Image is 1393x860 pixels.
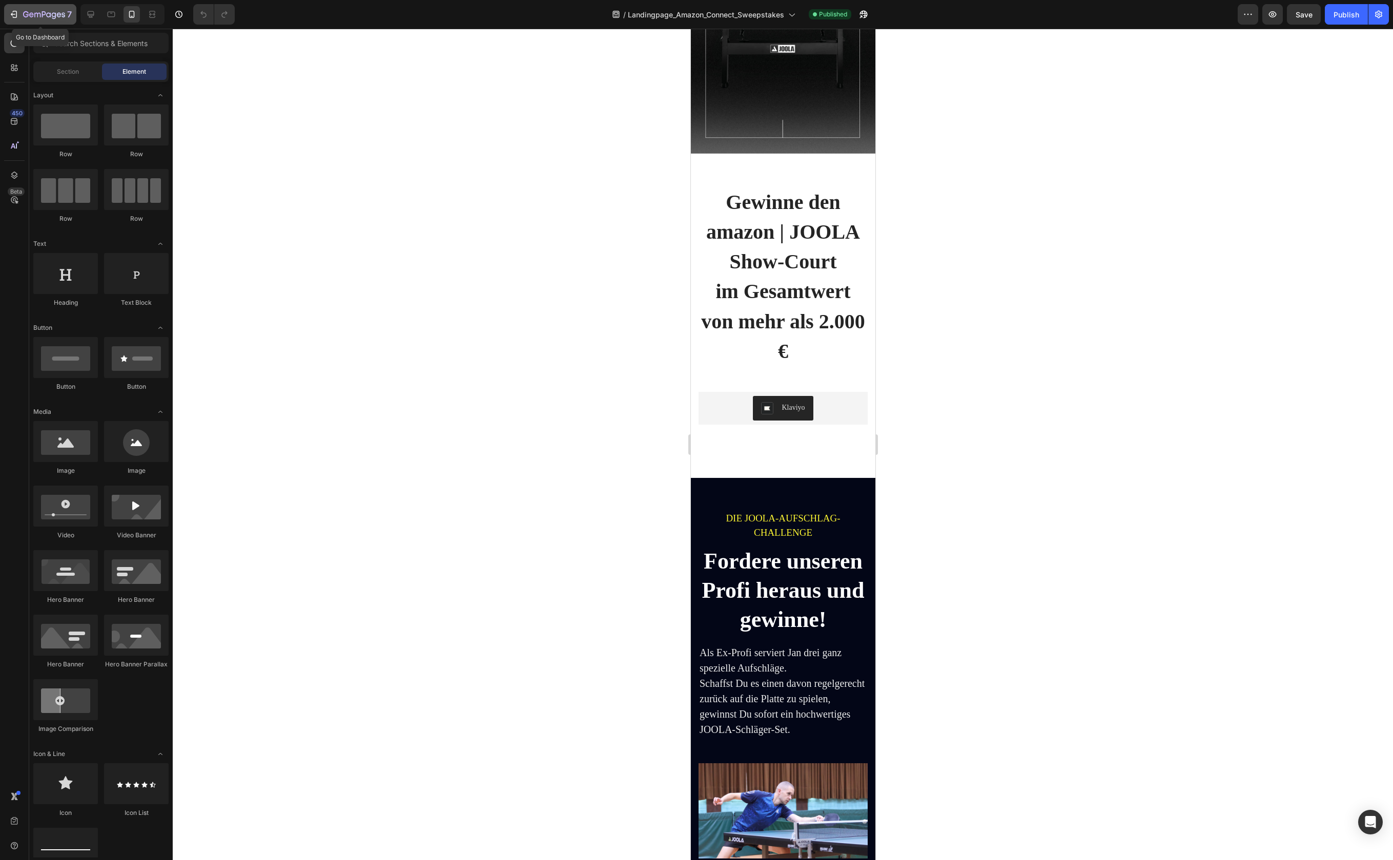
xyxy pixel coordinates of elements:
[33,808,98,817] div: Icon
[33,298,98,307] div: Heading
[33,660,98,669] div: Hero Banner
[152,320,169,336] span: Toggle open
[104,382,169,391] div: Button
[1334,9,1359,20] div: Publish
[33,407,51,416] span: Media
[33,239,46,248] span: Text
[33,382,98,391] div: Button
[193,4,235,25] div: Undo/Redo
[104,150,169,159] div: Row
[152,236,169,252] span: Toggle open
[33,466,98,475] div: Image
[623,9,626,20] span: /
[33,214,98,223] div: Row
[628,9,784,20] span: Landingpage_Amazon_Connect_Sweepstakes
[104,595,169,604] div: Hero Banner
[10,109,25,117] div: 450
[4,4,76,25] button: 7
[122,67,146,76] span: Element
[691,29,875,860] iframe: Design area
[33,33,169,53] input: Search Sections & Elements
[8,187,25,196] div: Beta
[104,660,169,669] div: Hero Banner Parallax
[819,10,847,19] span: Published
[67,8,72,20] p: 7
[104,531,169,540] div: Video Banner
[33,531,98,540] div: Video
[152,87,169,103] span: Toggle open
[104,808,169,817] div: Icon List
[152,746,169,762] span: Toggle open
[1325,4,1368,25] button: Publish
[33,749,65,759] span: Icon & Line
[104,298,169,307] div: Text Block
[33,724,98,733] div: Image Comparison
[104,214,169,223] div: Row
[1287,4,1321,25] button: Save
[33,323,52,332] span: Button
[104,466,169,475] div: Image
[1296,10,1313,19] span: Save
[57,67,79,76] span: Section
[33,595,98,604] div: Hero Banner
[33,150,98,159] div: Row
[152,404,169,420] span: Toggle open
[33,91,53,100] span: Layout
[1358,810,1383,834] div: Open Intercom Messenger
